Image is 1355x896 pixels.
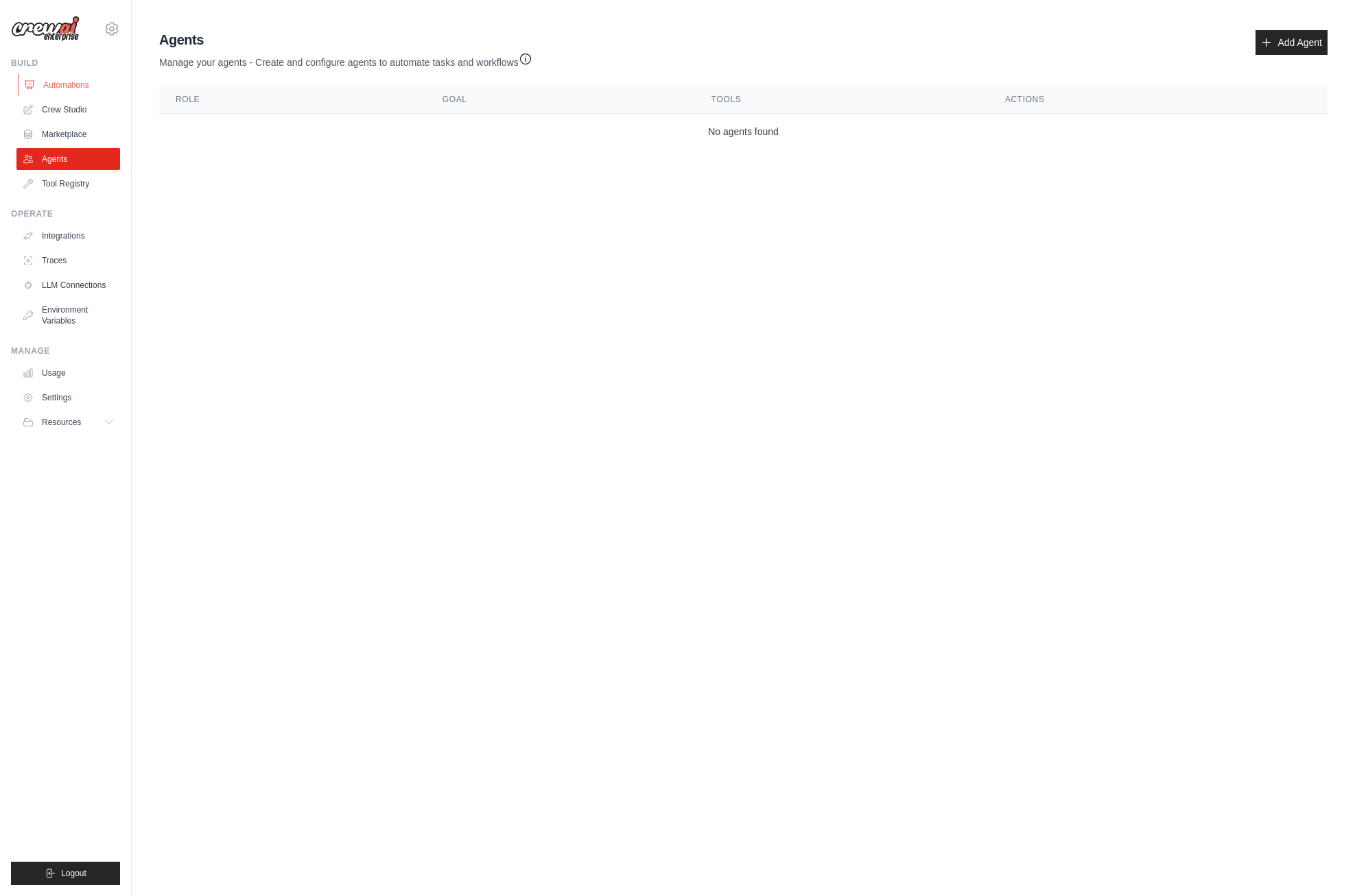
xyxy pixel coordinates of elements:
button: Logout [11,862,120,885]
p: Manage your agents - Create and configure agents to automate tasks and workflows [159,49,532,69]
h2: Agents [159,30,532,49]
img: Logo [11,16,80,42]
a: Tool Registry [16,173,120,195]
a: Automations [18,74,121,96]
a: Environment Variables [16,299,120,332]
a: Traces [16,250,120,271]
th: Actions [989,86,1328,114]
a: Integrations [16,225,120,247]
a: Usage [16,362,120,384]
th: Role [159,86,426,114]
a: Settings [16,387,120,409]
a: Add Agent [1256,30,1328,55]
span: Logout [61,868,86,879]
span: Resources [42,417,81,428]
a: LLM Connections [16,274,120,296]
th: Goal [426,86,695,114]
a: Agents [16,148,120,170]
div: Operate [11,208,120,219]
th: Tools [695,86,989,114]
button: Resources [16,411,120,433]
a: Crew Studio [16,99,120,121]
div: Manage [11,346,120,356]
div: Build [11,58,120,69]
a: Marketplace [16,123,120,145]
td: No agents found [159,114,1328,150]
